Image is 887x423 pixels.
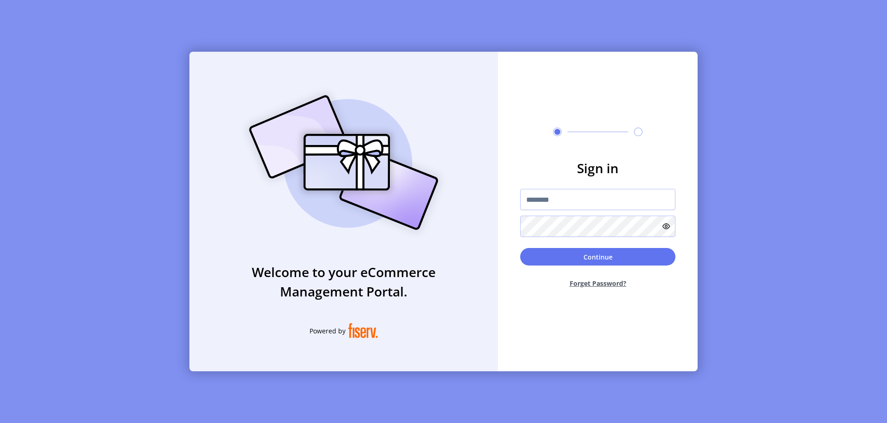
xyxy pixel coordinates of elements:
[520,271,675,296] button: Forget Password?
[189,262,498,301] h3: Welcome to your eCommerce Management Portal.
[235,85,452,240] img: card_Illustration.svg
[520,248,675,266] button: Continue
[520,158,675,178] h3: Sign in
[310,326,346,336] span: Powered by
